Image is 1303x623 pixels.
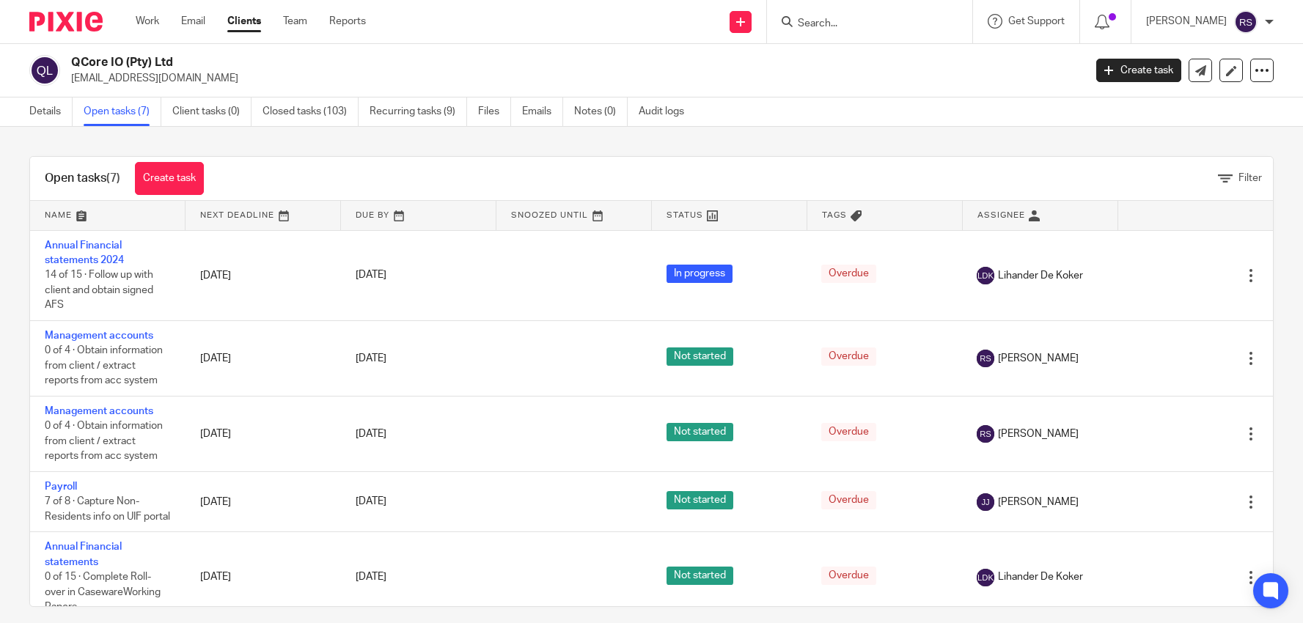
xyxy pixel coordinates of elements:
a: Open tasks (7) [84,97,161,126]
span: [PERSON_NAME] [998,427,1079,441]
a: Recurring tasks (9) [370,97,467,126]
span: Overdue [821,567,876,585]
a: Notes (0) [574,97,628,126]
a: Work [136,14,159,29]
span: 0 of 4 · Obtain information from client / extract reports from acc system [45,421,163,461]
td: [DATE] [186,230,341,320]
span: Get Support [1008,16,1065,26]
span: Lihander De Koker [998,268,1083,283]
span: Not started [667,423,733,441]
span: Overdue [821,347,876,366]
a: Files [478,97,511,126]
img: svg%3E [1234,10,1258,34]
span: [DATE] [356,353,386,364]
a: Audit logs [639,97,695,126]
span: 0 of 4 · Obtain information from client / extract reports from acc system [45,345,163,386]
a: Email [181,14,205,29]
a: Client tasks (0) [172,97,252,126]
span: Lihander De Koker [998,569,1083,584]
span: In progress [667,265,733,283]
span: 14 of 15 · Follow up with client and obtain signed AFS [45,270,153,310]
img: svg%3E [977,267,994,284]
span: Not started [667,491,733,509]
a: Team [283,14,307,29]
span: 0 of 15 · Complete Roll-over in CasewareWorking Papers [45,572,161,612]
td: [DATE] [186,532,341,622]
a: Reports [329,14,366,29]
a: Annual Financial statements 2024 [45,240,124,265]
a: Emails [522,97,563,126]
img: Pixie [29,12,103,32]
a: Closed tasks (103) [263,97,359,126]
img: svg%3E [977,493,994,511]
h1: Open tasks [45,171,120,186]
span: [DATE] [356,497,386,507]
img: svg%3E [977,350,994,367]
a: Annual Financial statements [45,542,122,567]
span: Not started [667,567,733,585]
span: (7) [106,172,120,184]
a: Details [29,97,73,126]
span: [PERSON_NAME] [998,495,1079,509]
td: [DATE] [186,471,341,531]
a: Clients [227,14,261,29]
h2: QCore IO (Pty) Ltd [71,55,873,70]
a: Payroll [45,482,77,492]
span: Overdue [821,423,876,441]
a: Create task [1096,59,1181,82]
img: svg%3E [977,569,994,586]
span: [DATE] [356,429,386,439]
span: 7 of 8 · Capture Non-Residents info on UIF portal [45,497,170,523]
span: [PERSON_NAME] [998,351,1079,366]
span: Snoozed Until [511,211,588,219]
span: Not started [667,347,733,366]
span: Status [667,211,703,219]
span: [DATE] [356,270,386,281]
span: Filter [1238,173,1262,183]
a: Create task [135,162,204,195]
p: [PERSON_NAME] [1146,14,1227,29]
input: Search [796,18,928,31]
span: Overdue [821,491,876,509]
a: Management accounts [45,331,153,341]
span: [DATE] [356,572,386,583]
img: svg%3E [29,55,60,86]
td: [DATE] [186,320,341,396]
span: Tags [822,211,847,219]
a: Management accounts [45,406,153,416]
p: [EMAIL_ADDRESS][DOMAIN_NAME] [71,71,1074,86]
span: Overdue [821,265,876,283]
td: [DATE] [186,396,341,471]
img: svg%3E [977,425,994,443]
